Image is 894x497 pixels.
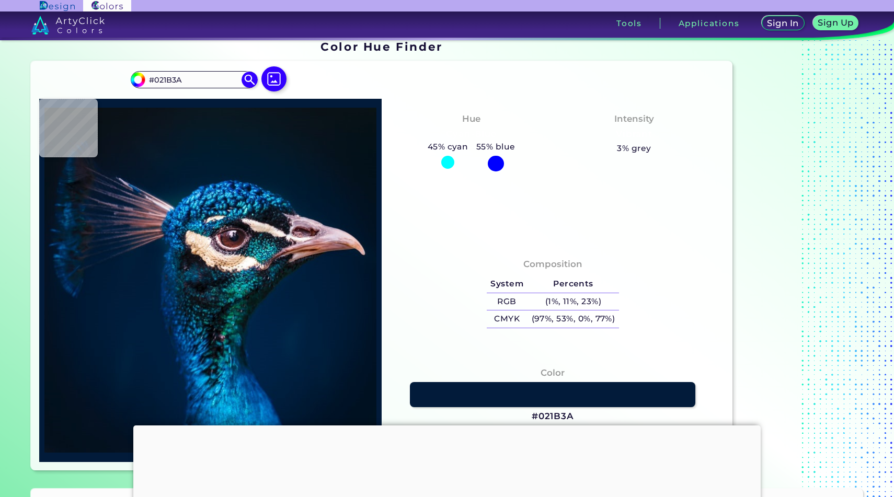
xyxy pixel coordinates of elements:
h3: Tools [616,19,642,27]
a: Sign Up [813,16,858,30]
h3: Applications [679,19,740,27]
input: type color.. [145,73,243,87]
h4: Color [541,365,565,380]
img: icon search [242,72,257,87]
h5: RGB [487,293,528,310]
h5: (1%, 11%, 23%) [528,293,619,310]
h5: Sign In [767,19,798,27]
iframe: Advertisement [737,37,867,475]
h5: 3% grey [617,142,651,155]
h5: System [487,275,528,293]
img: icon picture [261,66,286,91]
img: img_pavlin.jpg [44,104,376,457]
h1: Color Hue Finder [320,39,442,54]
h3: Cyan-Blue [442,128,501,141]
h3: Vibrant [612,128,657,141]
img: ArtyClick Design logo [40,1,75,11]
h4: Intensity [614,111,654,126]
h5: CMYK [487,310,528,328]
h4: Hue [462,111,480,126]
h5: Sign Up [818,18,853,27]
h5: 45% cyan [423,140,472,154]
img: logo_artyclick_colors_white.svg [31,16,105,34]
h5: 55% blue [472,140,519,154]
h5: Percents [528,275,619,293]
h5: (97%, 53%, 0%, 77%) [528,310,619,328]
h4: Composition [523,257,582,272]
a: Sign In [762,16,804,30]
h3: #021B3A [532,410,574,423]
